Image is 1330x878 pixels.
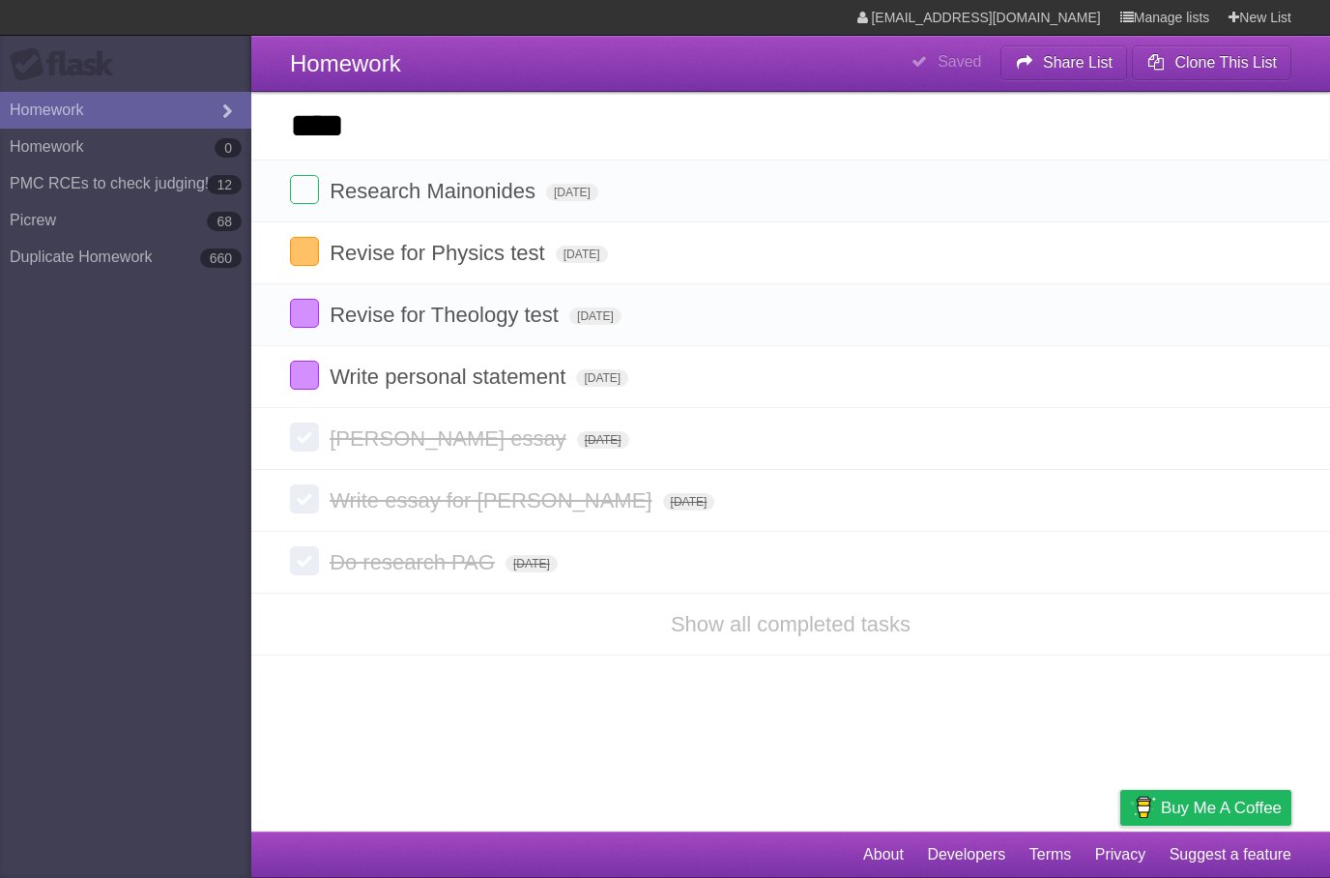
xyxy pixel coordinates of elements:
[200,249,242,268] b: 660
[576,369,628,387] span: [DATE]
[1161,791,1282,825] span: Buy me a coffee
[290,50,401,76] span: Homework
[330,303,564,327] span: Revise for Theology test
[10,47,126,82] div: Flask
[330,179,540,203] span: Research Mainonides
[207,175,242,194] b: 12
[663,493,715,511] span: [DATE]
[1120,790,1291,826] a: Buy me a coffee
[330,550,500,574] span: Do research PAG
[577,431,629,449] span: [DATE]
[290,423,319,452] label: Done
[1170,836,1291,873] a: Suggest a feature
[927,836,1005,873] a: Developers
[330,426,571,451] span: [PERSON_NAME] essay
[1132,45,1291,80] button: Clone This List
[207,212,242,231] b: 68
[1174,54,1277,71] b: Clone This List
[330,241,550,265] span: Revise for Physics test
[938,53,981,70] b: Saved
[569,307,622,325] span: [DATE]
[290,237,319,266] label: Done
[215,138,242,158] b: 0
[330,488,656,512] span: Write essay for [PERSON_NAME]
[290,484,319,513] label: Done
[506,555,558,572] span: [DATE]
[1043,54,1113,71] b: Share List
[1029,836,1072,873] a: Terms
[863,836,904,873] a: About
[290,546,319,575] label: Done
[290,175,319,204] label: Done
[290,361,319,390] label: Done
[1095,836,1145,873] a: Privacy
[1000,45,1128,80] button: Share List
[330,365,570,389] span: Write personal statement
[546,184,598,201] span: [DATE]
[1130,791,1156,824] img: Buy me a coffee
[671,612,911,636] a: Show all completed tasks
[290,299,319,328] label: Done
[556,246,608,263] span: [DATE]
